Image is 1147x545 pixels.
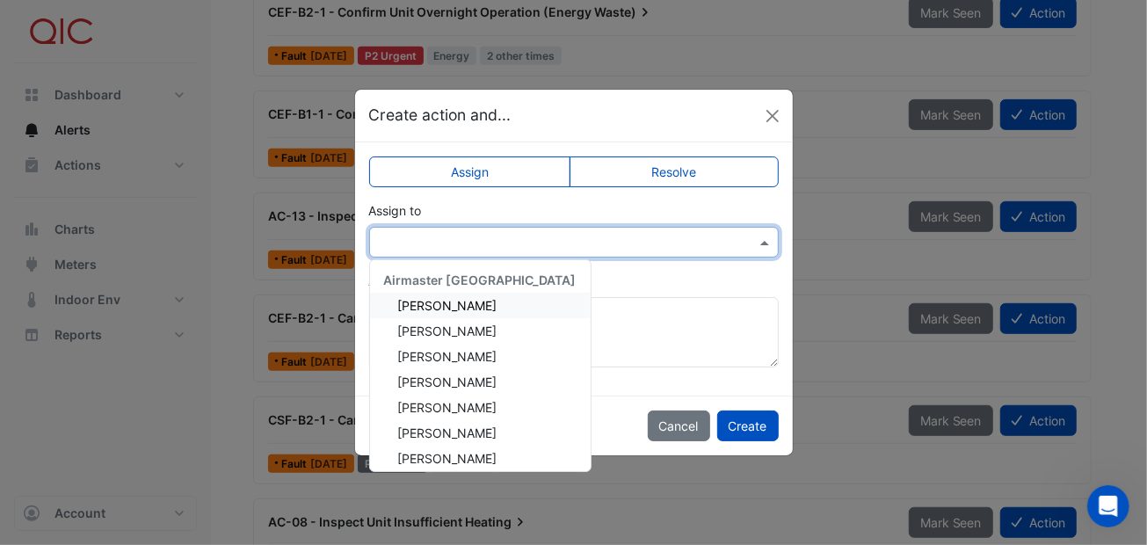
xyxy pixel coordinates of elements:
[759,103,786,129] button: Close
[398,374,497,389] span: [PERSON_NAME]
[398,425,497,440] span: [PERSON_NAME]
[384,272,577,287] span: Airmaster [GEOGRAPHIC_DATA]
[570,156,779,187] label: Resolve
[398,400,497,415] span: [PERSON_NAME]
[1087,485,1129,527] iframe: Intercom live chat
[369,201,422,220] label: Assign to
[369,156,571,187] label: Assign
[717,411,779,441] button: Create
[370,260,591,471] div: Options List
[369,104,512,127] h5: Create action and...
[398,323,497,338] span: [PERSON_NAME]
[398,451,497,466] span: [PERSON_NAME]
[398,298,497,313] span: [PERSON_NAME]
[398,349,497,364] span: [PERSON_NAME]
[648,411,710,441] button: Cancel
